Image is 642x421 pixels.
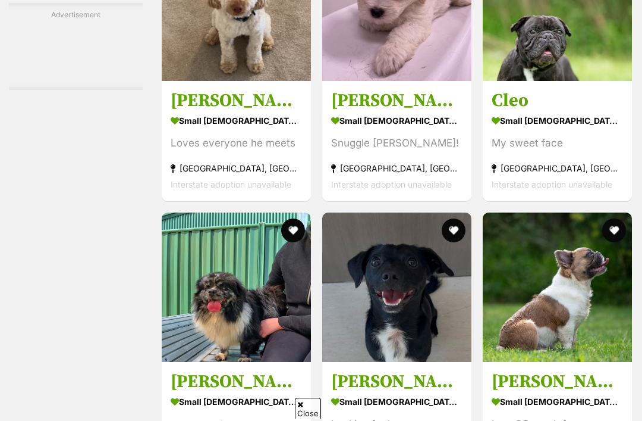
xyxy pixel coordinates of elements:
[492,371,623,394] h3: [PERSON_NAME]
[331,90,462,113] h3: [PERSON_NAME]
[483,213,632,363] img: Woody - French Bulldog
[171,371,302,394] h3: [PERSON_NAME]
[331,161,462,177] strong: [GEOGRAPHIC_DATA], [GEOGRAPHIC_DATA]
[483,81,632,202] a: Cleo small [DEMOGRAPHIC_DATA] Dog My sweet face [GEOGRAPHIC_DATA], [GEOGRAPHIC_DATA] Interstate a...
[171,90,302,113] h3: [PERSON_NAME]
[492,394,623,411] strong: small [DEMOGRAPHIC_DATA] Dog
[171,113,302,130] strong: small [DEMOGRAPHIC_DATA] Dog
[171,136,302,152] div: Loves everyone he meets
[331,180,452,190] span: Interstate adoption unavailable
[492,113,623,130] strong: small [DEMOGRAPHIC_DATA] Dog
[331,371,462,394] h3: [PERSON_NAME]
[162,213,311,363] img: Wally - Pomeranian Dog
[162,81,311,202] a: [PERSON_NAME] small [DEMOGRAPHIC_DATA] Dog Loves everyone he meets [GEOGRAPHIC_DATA], [GEOGRAPHIC...
[171,180,291,190] span: Interstate adoption unavailable
[322,81,471,202] a: [PERSON_NAME] small [DEMOGRAPHIC_DATA] Dog Snuggle [PERSON_NAME]! [GEOGRAPHIC_DATA], [GEOGRAPHIC_...
[171,394,302,411] strong: small [DEMOGRAPHIC_DATA] Dog
[442,219,465,243] button: favourite
[331,113,462,130] strong: small [DEMOGRAPHIC_DATA] Dog
[492,136,623,152] div: My sweet face
[281,219,305,243] button: favourite
[322,213,471,363] img: Johnson - Chihuahua Dog
[171,161,302,177] strong: [GEOGRAPHIC_DATA], [GEOGRAPHIC_DATA]
[602,219,626,243] button: favourite
[492,90,623,113] h3: Cleo
[331,136,462,152] div: Snuggle [PERSON_NAME]!
[331,394,462,411] strong: small [DEMOGRAPHIC_DATA] Dog
[295,398,321,419] span: Close
[9,3,143,90] div: Advertisement
[492,180,612,190] span: Interstate adoption unavailable
[492,161,623,177] strong: [GEOGRAPHIC_DATA], [GEOGRAPHIC_DATA]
